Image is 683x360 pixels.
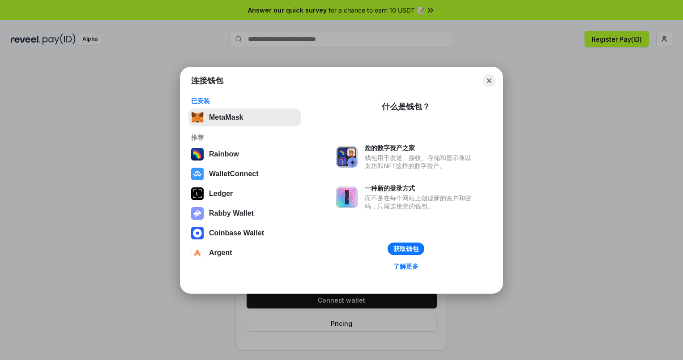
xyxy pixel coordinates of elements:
a: 了解更多 [388,260,424,272]
div: 获取钱包 [393,245,418,253]
div: 已安装 [191,97,298,105]
img: svg+xml,%3Csvg%20width%3D%2228%22%20height%3D%2228%22%20viewBox%3D%220%200%2028%2028%22%20fill%3D... [191,247,204,259]
div: 而不是在每个网站上创建新的账户和密码，只需连接您的钱包。 [365,194,476,210]
img: svg+xml,%3Csvg%20width%3D%22120%22%20height%3D%22120%22%20viewBox%3D%220%200%20120%20120%22%20fil... [191,148,204,160]
div: Rabby Wallet [209,209,254,217]
img: svg+xml,%3Csvg%20xmlns%3D%22http%3A%2F%2Fwww.w3.org%2F2000%2Fsvg%22%20fill%3D%22none%22%20viewBox... [191,207,204,220]
img: svg+xml,%3Csvg%20width%3D%2228%22%20height%3D%2228%22%20viewBox%3D%220%200%2028%2028%22%20fill%3D... [191,227,204,239]
div: 钱包用于发送、接收、存储和显示像以太坊和NFT这样的数字资产。 [365,154,476,170]
div: 什么是钱包？ [382,101,430,112]
img: svg+xml,%3Csvg%20fill%3D%22none%22%20height%3D%2233%22%20viewBox%3D%220%200%2035%2033%22%20width%... [191,111,204,124]
button: Close [483,74,495,87]
div: WalletConnect [209,170,259,178]
button: Rainbow [188,145,301,163]
div: Ledger [209,190,233,198]
button: Coinbase Wallet [188,224,301,242]
h1: 连接钱包 [191,75,223,86]
button: 获取钱包 [388,243,424,255]
img: svg+xml,%3Csvg%20xmlns%3D%22http%3A%2F%2Fwww.w3.org%2F2000%2Fsvg%22%20fill%3D%22none%22%20viewBox... [336,146,358,168]
button: Ledger [188,185,301,203]
div: 推荐 [191,134,298,142]
div: 了解更多 [393,262,418,270]
div: Argent [209,249,232,257]
img: svg+xml,%3Csvg%20xmlns%3D%22http%3A%2F%2Fwww.w3.org%2F2000%2Fsvg%22%20width%3D%2228%22%20height%3... [191,187,204,200]
div: Coinbase Wallet [209,229,264,237]
div: Rainbow [209,150,239,158]
div: 一种新的登录方式 [365,184,476,192]
button: Argent [188,244,301,262]
div: 您的数字资产之家 [365,144,476,152]
img: svg+xml,%3Csvg%20width%3D%2228%22%20height%3D%2228%22%20viewBox%3D%220%200%2028%2028%22%20fill%3D... [191,168,204,180]
button: Rabby Wallet [188,204,301,222]
button: WalletConnect [188,165,301,183]
img: svg+xml,%3Csvg%20xmlns%3D%22http%3A%2F%2Fwww.w3.org%2F2000%2Fsvg%22%20fill%3D%22none%22%20viewBox... [336,187,358,208]
button: MetaMask [188,108,301,126]
div: MetaMask [209,113,243,121]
